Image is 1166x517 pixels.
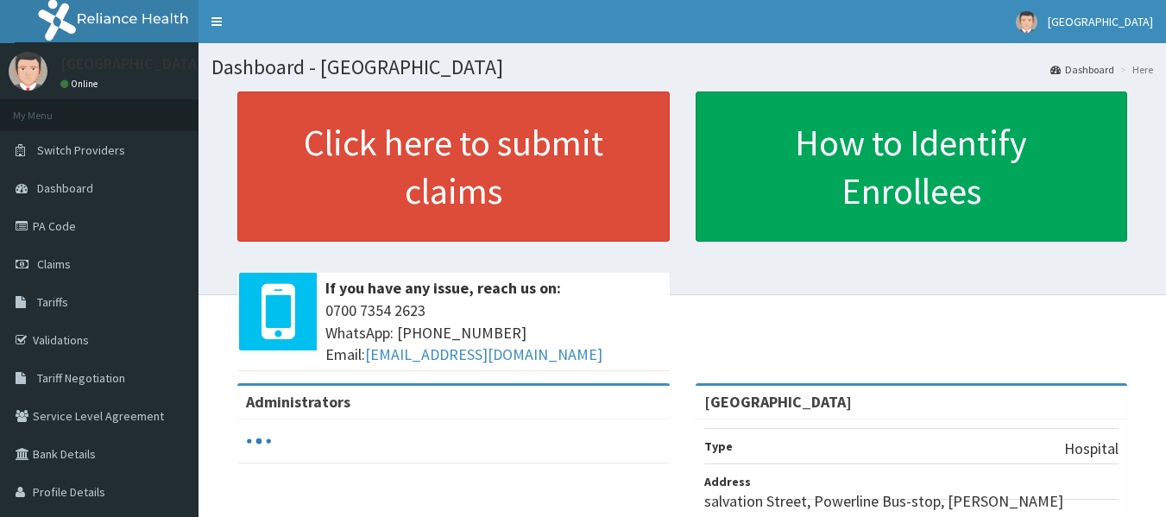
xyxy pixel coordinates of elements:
b: Address [704,474,751,489]
span: [GEOGRAPHIC_DATA] [1048,14,1153,29]
span: Switch Providers [37,142,125,158]
b: Administrators [246,392,350,412]
a: How to Identify Enrollees [696,91,1128,242]
span: Dashboard [37,180,93,196]
span: Tariffs [37,294,68,310]
img: User Image [9,52,47,91]
span: Claims [37,256,71,272]
a: [EMAIL_ADDRESS][DOMAIN_NAME] [365,344,602,364]
span: 0700 7354 2623 WhatsApp: [PHONE_NUMBER] Email: [325,299,661,366]
b: Type [704,438,733,454]
a: Online [60,78,102,90]
a: Dashboard [1050,62,1114,77]
h1: Dashboard - [GEOGRAPHIC_DATA] [211,56,1153,79]
strong: [GEOGRAPHIC_DATA] [704,392,852,412]
p: [GEOGRAPHIC_DATA] [60,56,203,72]
a: Click here to submit claims [237,91,670,242]
img: User Image [1016,11,1037,33]
b: If you have any issue, reach us on: [325,278,561,298]
span: Tariff Negotiation [37,370,125,386]
p: Hospital [1064,438,1119,460]
svg: audio-loading [246,428,272,454]
li: Here [1116,62,1153,77]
